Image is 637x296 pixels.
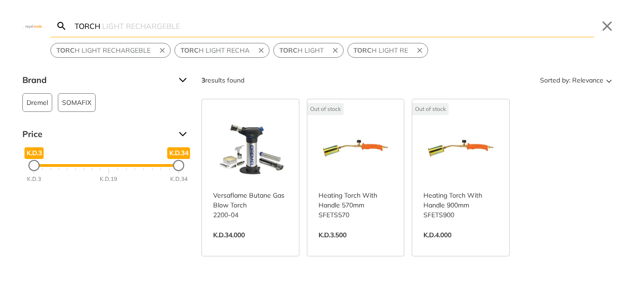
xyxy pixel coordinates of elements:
div: Out of stock [307,103,344,115]
button: Close [600,19,615,34]
span: SOMAFIX [62,94,91,111]
img: Close [22,24,45,28]
div: Out of stock [412,103,449,115]
strong: TORC [56,46,75,55]
button: Remove suggestion: TORCH LIGHT RECHARGEBLE [156,43,170,57]
button: Select suggestion: TORCH LIGHT RECHA [175,43,255,57]
div: Minimum Price [28,160,40,171]
input: Search… [73,15,594,37]
span: Brand [22,73,172,88]
span: H LIGHT RECHARGEBLE [56,46,151,55]
button: SOMAFIX [58,93,96,112]
div: K.D.34 [170,175,187,183]
svg: Remove suggestion: TORCH LIGHT RECHA [257,46,265,55]
span: H LIGHT [279,46,324,55]
div: K.D.3 [27,175,41,183]
svg: Search [56,21,67,32]
button: Remove suggestion: TORCH LIGHT [329,43,343,57]
div: results found [201,73,244,88]
span: H LIGHT RECHA [180,46,249,55]
div: Suggestion: TORCH LIGHT RE [347,43,428,58]
svg: Remove suggestion: TORCH LIGHT RECHARGEBLE [158,46,166,55]
span: Dremel [27,94,48,111]
button: Remove suggestion: TORCH LIGHT RECHA [255,43,269,57]
strong: 3 [201,76,205,84]
svg: Remove suggestion: TORCH LIGHT RE [415,46,424,55]
strong: TORC [353,46,372,55]
button: Select suggestion: TORCH LIGHT RE [348,43,414,57]
strong: TORC [279,46,298,55]
div: Suggestion: TORCH LIGHT [273,43,344,58]
span: H LIGHT RE [353,46,408,55]
span: Price [22,127,172,142]
span: Relevance [572,73,603,88]
button: Dremel [22,93,52,112]
div: Maximum Price [173,160,184,171]
button: Sorted by:Relevance Sort [538,73,615,88]
strong: TORC [180,46,199,55]
div: Suggestion: TORCH LIGHT RECHA [174,43,270,58]
button: Select suggestion: TORCH LIGHT [274,43,329,57]
svg: Remove suggestion: TORCH LIGHT [331,46,339,55]
button: Remove suggestion: TORCH LIGHT RE [414,43,428,57]
button: Select suggestion: TORCH LIGHT RECHARGEBLE [51,43,156,57]
div: Suggestion: TORCH LIGHT RECHARGEBLE [50,43,171,58]
div: K.D.19 [100,175,117,183]
svg: Sort [603,75,615,86]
